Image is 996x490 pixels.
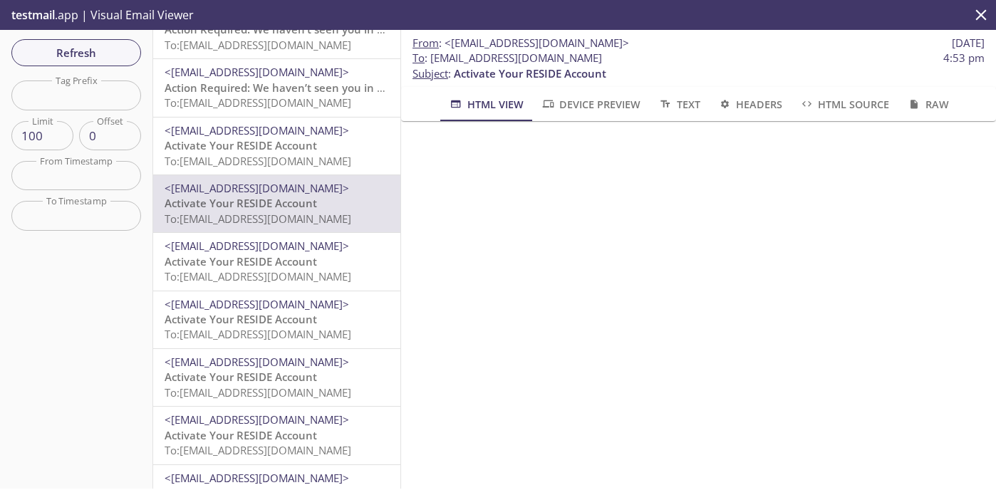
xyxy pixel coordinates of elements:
[165,471,349,485] span: <[EMAIL_ADDRESS][DOMAIN_NAME]>
[165,138,317,152] span: Activate Your RESIDE Account
[165,196,317,210] span: Activate Your RESIDE Account
[413,51,425,65] span: To
[413,36,439,50] span: From
[413,51,602,66] span: : [EMAIL_ADDRESS][DOMAIN_NAME]
[165,65,349,79] span: <[EMAIL_ADDRESS][DOMAIN_NAME]>
[165,22,516,36] span: Action Required: We haven’t seen you in your Reside account lately!
[11,39,141,66] button: Refresh
[153,175,400,232] div: <[EMAIL_ADDRESS][DOMAIN_NAME]>Activate Your RESIDE AccountTo:[EMAIL_ADDRESS][DOMAIN_NAME]
[165,154,351,168] span: To: [EMAIL_ADDRESS][DOMAIN_NAME]
[165,181,349,195] span: <[EMAIL_ADDRESS][DOMAIN_NAME]>
[165,212,351,226] span: To: [EMAIL_ADDRESS][DOMAIN_NAME]
[165,123,349,137] span: <[EMAIL_ADDRESS][DOMAIN_NAME]>
[165,370,317,384] span: Activate Your RESIDE Account
[658,95,700,113] span: Text
[165,254,317,269] span: Activate Your RESIDE Account
[153,1,400,58] div: <[EMAIL_ADDRESS][DOMAIN_NAME]>Action Required: We haven’t seen you in your Reside account lately!...
[943,51,985,66] span: 4:53 pm
[413,51,985,81] p: :
[11,7,55,23] span: testmail
[23,43,130,62] span: Refresh
[165,239,349,253] span: <[EMAIL_ADDRESS][DOMAIN_NAME]>
[165,443,351,457] span: To: [EMAIL_ADDRESS][DOMAIN_NAME]
[717,95,782,113] span: Headers
[165,355,349,369] span: <[EMAIL_ADDRESS][DOMAIN_NAME]>
[165,412,349,427] span: <[EMAIL_ADDRESS][DOMAIN_NAME]>
[454,66,606,80] span: Activate Your RESIDE Account
[413,36,629,51] span: :
[165,327,351,341] span: To: [EMAIL_ADDRESS][DOMAIN_NAME]
[153,59,400,116] div: <[EMAIL_ADDRESS][DOMAIN_NAME]>Action Required: We haven’t seen you in your Reside account lately!...
[165,38,351,52] span: To: [EMAIL_ADDRESS][DOMAIN_NAME]
[448,95,523,113] span: HTML View
[165,80,516,95] span: Action Required: We haven’t seen you in your Reside account lately!
[153,349,400,406] div: <[EMAIL_ADDRESS][DOMAIN_NAME]>Activate Your RESIDE AccountTo:[EMAIL_ADDRESS][DOMAIN_NAME]
[541,95,640,113] span: Device Preview
[153,407,400,464] div: <[EMAIL_ADDRESS][DOMAIN_NAME]>Activate Your RESIDE AccountTo:[EMAIL_ADDRESS][DOMAIN_NAME]
[952,36,985,51] span: [DATE]
[906,95,948,113] span: Raw
[799,95,889,113] span: HTML Source
[165,312,317,326] span: Activate Your RESIDE Account
[165,95,351,110] span: To: [EMAIL_ADDRESS][DOMAIN_NAME]
[153,118,400,174] div: <[EMAIL_ADDRESS][DOMAIN_NAME]>Activate Your RESIDE AccountTo:[EMAIL_ADDRESS][DOMAIN_NAME]
[445,36,629,50] span: <[EMAIL_ADDRESS][DOMAIN_NAME]>
[153,291,400,348] div: <[EMAIL_ADDRESS][DOMAIN_NAME]>Activate Your RESIDE AccountTo:[EMAIL_ADDRESS][DOMAIN_NAME]
[153,233,400,290] div: <[EMAIL_ADDRESS][DOMAIN_NAME]>Activate Your RESIDE AccountTo:[EMAIL_ADDRESS][DOMAIN_NAME]
[165,269,351,283] span: To: [EMAIL_ADDRESS][DOMAIN_NAME]
[165,385,351,400] span: To: [EMAIL_ADDRESS][DOMAIN_NAME]
[165,428,317,442] span: Activate Your RESIDE Account
[165,297,349,311] span: <[EMAIL_ADDRESS][DOMAIN_NAME]>
[413,66,448,80] span: Subject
